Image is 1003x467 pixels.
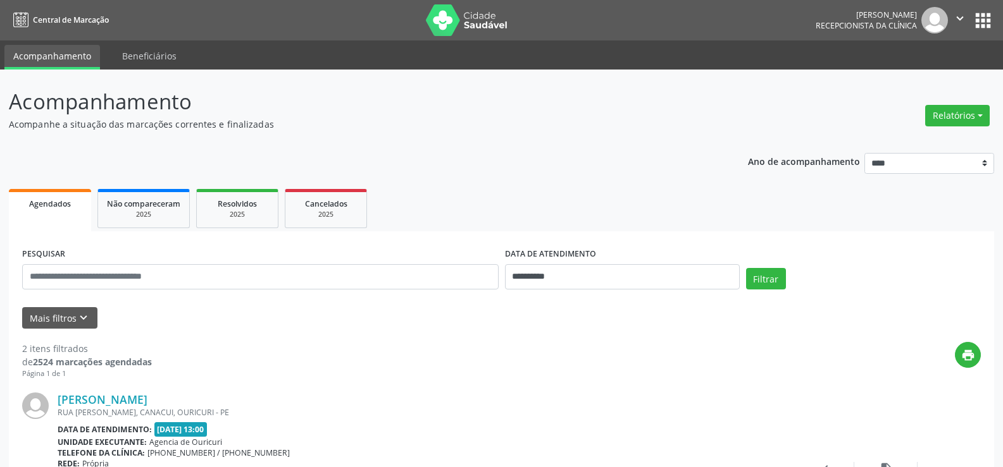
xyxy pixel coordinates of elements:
[921,7,948,33] img: img
[816,20,917,31] span: Recepcionista da clínica
[147,447,290,458] span: [PHONE_NUMBER] / [PHONE_NUMBER]
[218,198,257,209] span: Resolvidos
[746,268,786,289] button: Filtrar
[107,210,180,219] div: 2025
[22,245,65,264] label: PESQUISAR
[972,9,994,32] button: apps
[955,342,981,368] button: print
[113,45,185,67] a: Beneficiários
[816,9,917,20] div: [PERSON_NAME]
[58,424,152,435] b: Data de atendimento:
[4,45,100,70] a: Acompanhamento
[58,437,147,447] b: Unidade executante:
[149,437,222,447] span: Agencia de Ouricuri
[505,245,596,264] label: DATA DE ATENDIMENTO
[33,356,152,368] strong: 2524 marcações agendadas
[77,311,90,325] i: keyboard_arrow_down
[22,392,49,419] img: img
[953,11,967,25] i: 
[22,355,152,368] div: de
[961,348,975,362] i: print
[9,86,699,118] p: Acompanhamento
[9,118,699,131] p: Acompanhe a situação das marcações correntes e finalizadas
[748,153,860,169] p: Ano de acompanhamento
[948,7,972,33] button: 
[22,368,152,379] div: Página 1 de 1
[58,447,145,458] b: Telefone da clínica:
[925,105,990,126] button: Relatórios
[294,210,358,219] div: 2025
[206,210,269,219] div: 2025
[33,15,109,25] span: Central de Marcação
[154,422,208,437] span: [DATE] 13:00
[22,307,97,329] button: Mais filtroskeyboard_arrow_down
[58,407,791,418] div: RUA [PERSON_NAME], CANACUI, OURICURI - PE
[9,9,109,30] a: Central de Marcação
[22,342,152,355] div: 2 itens filtrados
[305,198,347,209] span: Cancelados
[107,198,180,209] span: Não compareceram
[29,198,71,209] span: Agendados
[58,392,147,406] a: [PERSON_NAME]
